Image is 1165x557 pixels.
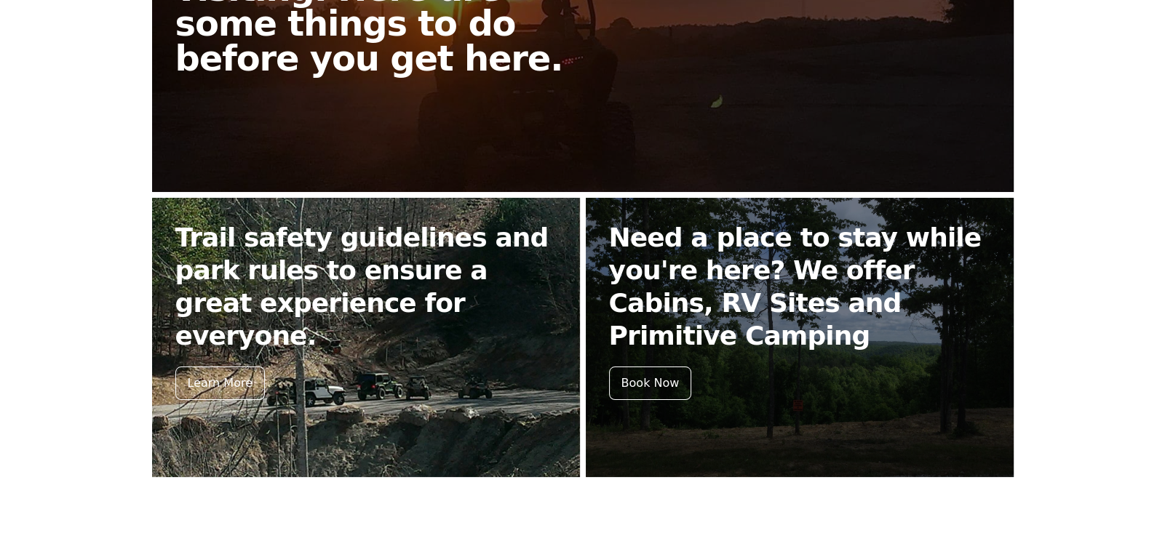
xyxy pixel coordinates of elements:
div: Learn More [175,366,265,400]
a: Trail safety guidelines and park rules to ensure a great experience for everyone. Learn More [152,198,580,477]
a: Need a place to stay while you're here? We offer Cabins, RV Sites and Primitive Camping Book Now [586,198,1014,477]
h2: Trail safety guidelines and park rules to ensure a great experience for everyone. [175,221,557,352]
h2: Need a place to stay while you're here? We offer Cabins, RV Sites and Primitive Camping [609,221,990,352]
div: Book Now [609,366,692,400]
